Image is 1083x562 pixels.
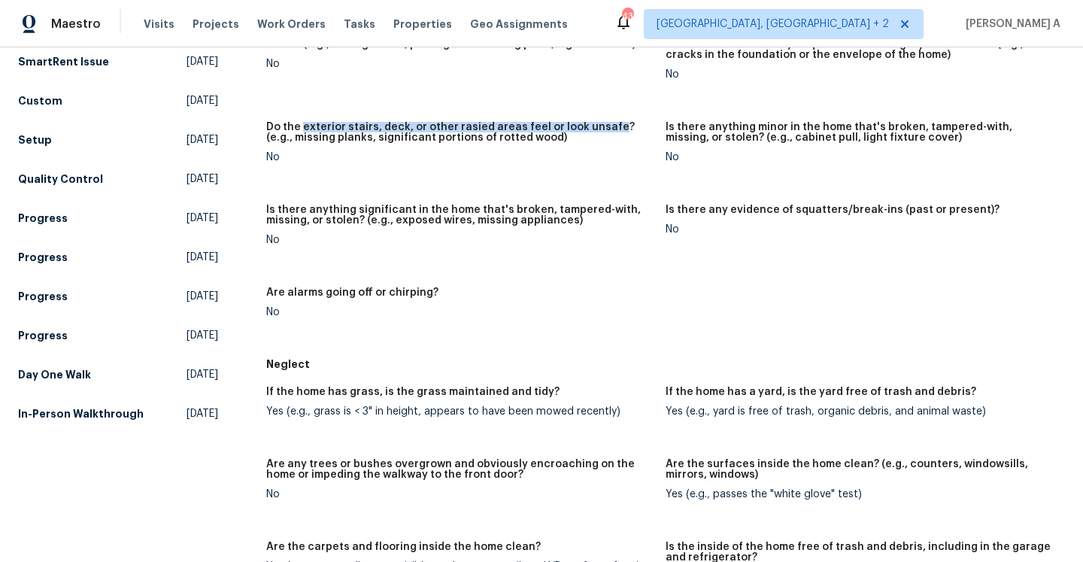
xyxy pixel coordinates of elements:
[18,244,218,271] a: Progress[DATE]
[187,132,218,147] span: [DATE]
[266,287,438,298] h5: Are alarms going off or chirping?
[187,406,218,421] span: [DATE]
[266,387,560,397] h5: If the home has grass, is the grass maintained and tidy?
[266,59,654,69] div: No
[18,211,68,226] h5: Progress
[266,542,541,552] h5: Are the carpets and flooring inside the home clean?
[18,328,68,343] h5: Progress
[666,205,1000,215] h5: Is there any evidence of squatters/break-ins (past or present)?
[470,17,568,32] span: Geo Assignments
[666,459,1053,480] h5: Are the surfaces inside the home clean? (e.g., counters, windowsills, mirrors, windows)
[18,87,218,114] a: Custom[DATE]
[18,406,144,421] h5: In-Person Walkthrough
[18,322,218,349] a: Progress[DATE]
[18,367,91,382] h5: Day One Walk
[187,172,218,187] span: [DATE]
[187,211,218,226] span: [DATE]
[266,205,654,226] h5: Is there anything significant in the home that's broken, tampered-with, missing, or stolen? (e.g....
[266,235,654,245] div: No
[266,406,654,417] div: Yes (e.g., grass is < 3" in height, appears to have been mowed recently)
[393,17,452,32] span: Properties
[666,152,1053,163] div: No
[18,54,109,69] h5: SmartRent Issue
[666,69,1053,80] div: No
[266,307,654,317] div: No
[187,289,218,304] span: [DATE]
[666,406,1053,417] div: Yes (e.g., yard is free of trash, organic debris, and animal waste)
[18,93,62,108] h5: Custom
[960,17,1060,32] span: [PERSON_NAME] A
[18,205,218,232] a: Progress[DATE]
[622,9,633,24] div: 43
[51,17,101,32] span: Maestro
[344,19,375,29] span: Tasks
[18,361,218,388] a: Day One Walk[DATE]
[18,283,218,310] a: Progress[DATE]
[18,289,68,304] h5: Progress
[187,367,218,382] span: [DATE]
[18,132,52,147] h5: Setup
[666,224,1053,235] div: No
[657,17,889,32] span: [GEOGRAPHIC_DATA], [GEOGRAPHIC_DATA] + 2
[187,54,218,69] span: [DATE]
[666,122,1053,143] h5: Is there anything minor in the home that's broken, tampered-with, missing, or stolen? (e.g., cabi...
[187,250,218,265] span: [DATE]
[187,328,218,343] span: [DATE]
[18,250,68,265] h5: Progress
[266,122,654,143] h5: Do the exterior stairs, deck, or other rasied areas feel or look unsafe? (e.g., missing planks, s...
[144,17,174,32] span: Visits
[18,166,218,193] a: Quality Control[DATE]
[257,17,326,32] span: Work Orders
[666,387,976,397] h5: If the home has a yard, is the yard free of trash and debris?
[18,126,218,153] a: Setup[DATE]
[666,489,1053,500] div: Yes (e.g., passes the "white glove" test)
[18,48,218,75] a: SmartRent Issue[DATE]
[18,400,218,427] a: In-Person Walkthrough[DATE]
[266,152,654,163] div: No
[266,459,654,480] h5: Are any trees or bushes overgrown and obviously encroaching on the home or impeding the walkway t...
[193,17,239,32] span: Projects
[266,489,654,500] div: No
[187,93,218,108] span: [DATE]
[18,172,103,187] h5: Quality Control
[266,357,1065,372] h5: Neglect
